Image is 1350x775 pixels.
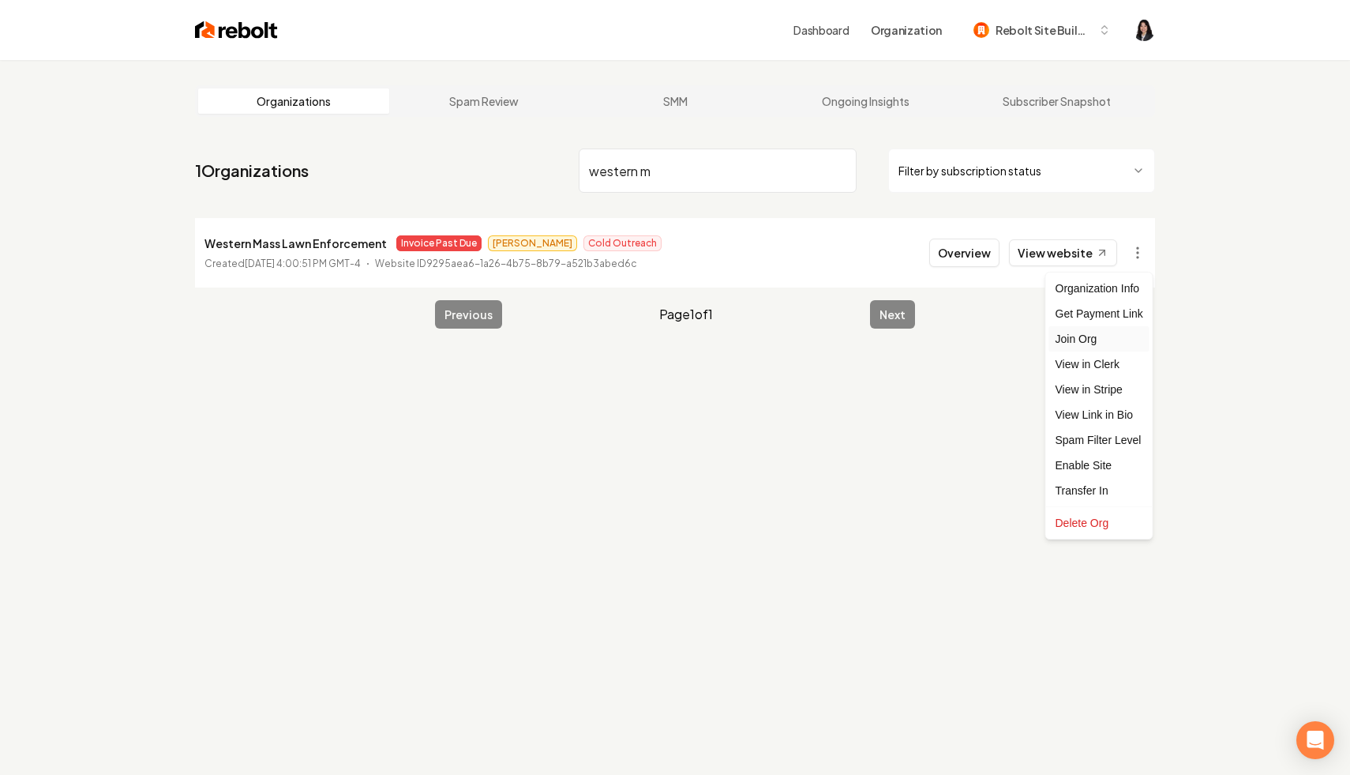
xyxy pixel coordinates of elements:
[1049,478,1149,503] div: Transfer In
[1049,301,1149,326] div: Get Payment Link
[1049,326,1149,352] div: Join Org
[1049,427,1149,453] div: Spam Filter Level
[1049,276,1149,301] div: Organization Info
[1049,453,1149,478] div: Enable Site
[1049,377,1149,402] a: View in Stripe
[1049,510,1149,536] div: Delete Org
[1049,402,1149,427] a: View Link in Bio
[1049,352,1149,377] a: View in Clerk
